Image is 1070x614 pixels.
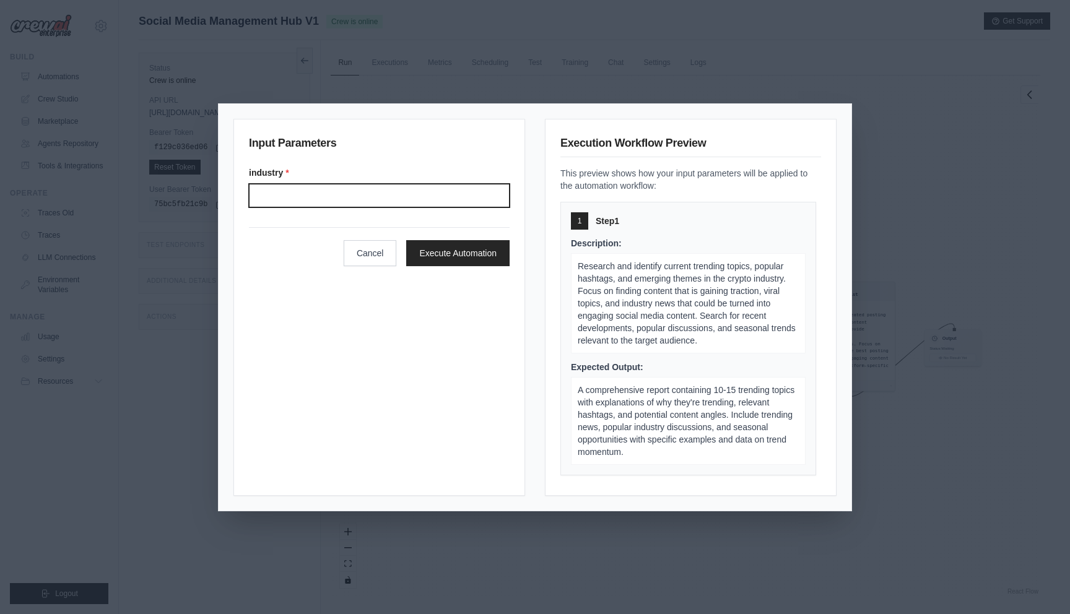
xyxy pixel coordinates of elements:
[249,134,510,157] h3: Input Parameters
[578,216,582,226] span: 1
[560,167,821,192] p: This preview shows how your input parameters will be applied to the automation workflow:
[344,240,397,266] button: Cancel
[578,385,794,457] span: A comprehensive report containing 10-15 trending topics with explanations of why they're trending...
[571,362,643,372] span: Expected Output:
[571,238,622,248] span: Description:
[249,166,510,179] label: industry
[560,134,821,157] h3: Execution Workflow Preview
[406,240,510,266] button: Execute Automation
[596,215,619,227] span: Step 1
[578,261,796,345] span: Research and identify current trending topics, popular hashtags, and emerging themes in the crypt...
